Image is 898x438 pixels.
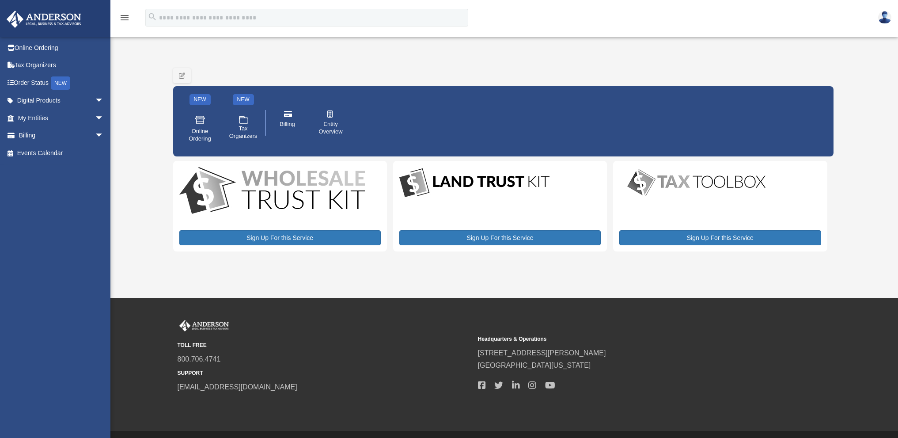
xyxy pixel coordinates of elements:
a: Events Calendar [6,144,117,162]
a: Entity Overview [312,104,349,141]
span: Tax Organizers [229,125,258,140]
i: menu [119,12,130,23]
a: Sign Up For this Service [619,230,821,245]
small: TOLL FREE [178,341,472,350]
a: Sign Up For this Service [179,230,381,245]
small: Headquarters & Operations [478,335,772,344]
img: User Pic [878,11,891,24]
a: Billing [269,104,306,141]
a: Sign Up For this Service [399,230,601,245]
a: Order StatusNEW [6,74,117,92]
img: Anderson Advisors Platinum Portal [4,11,84,28]
a: Digital Productsarrow_drop_down [6,92,113,110]
span: Entity Overview [318,121,343,136]
a: menu [119,15,130,23]
span: arrow_drop_down [95,92,113,110]
a: Tax Organizers [225,108,262,149]
a: Online Ordering [6,39,117,57]
div: NEW [51,76,70,90]
div: NEW [189,94,211,105]
a: [GEOGRAPHIC_DATA][US_STATE] [478,362,591,369]
img: LandTrust_lgo-1.jpg [399,167,549,199]
a: [STREET_ADDRESS][PERSON_NAME] [478,349,606,357]
div: NEW [233,94,254,105]
span: Online Ordering [188,128,212,143]
span: Billing [280,121,295,128]
i: search [148,12,157,22]
a: Online Ordering [182,108,219,149]
span: arrow_drop_down [95,109,113,127]
img: taxtoolbox_new-1.webp [619,167,774,198]
img: WS-Trust-Kit-lgo-1.jpg [179,167,365,216]
a: 800.706.4741 [178,355,221,363]
a: Billingarrow_drop_down [6,127,117,145]
a: My Entitiesarrow_drop_down [6,109,117,127]
span: arrow_drop_down [95,127,113,145]
small: SUPPORT [178,369,472,378]
a: [EMAIL_ADDRESS][DOMAIN_NAME] [178,383,297,391]
img: Anderson Advisors Platinum Portal [178,320,231,331]
a: Tax Organizers [6,57,117,74]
